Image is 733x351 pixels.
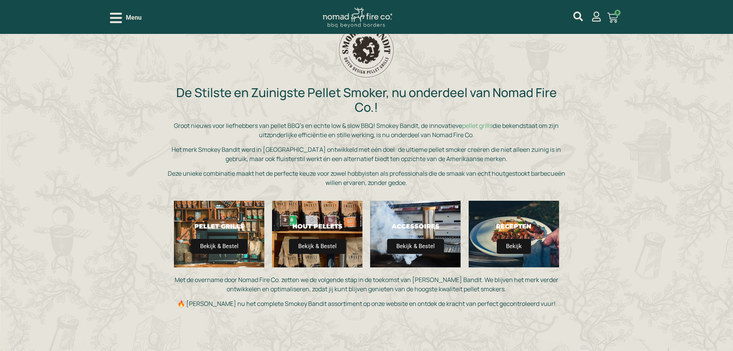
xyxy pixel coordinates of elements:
p: 🔥 [PERSON_NAME] nu het complete Smokey Bandit assortiment op onze website en ontdek de kracht van... [166,299,566,308]
h2: De Stilste en Zuinigste Pellet Smoker, nu onderdeel van Nomad Fire Co.! [166,85,566,115]
a: Recepten Bekijk [469,201,559,267]
span: Bekijk & Bestel [289,239,346,254]
h2: Recepten [482,223,546,230]
span: Bekijk & Bestel [191,239,248,254]
img: SmokeyBandit_Rounded_light [337,21,395,79]
span: Bekijk [497,239,531,254]
p: Met de overname door Nomad Fire Co. zetten we de volgende stap in de toekomst van [PERSON_NAME] B... [166,275,566,294]
span: Menu [126,13,142,22]
span: 0 [614,10,621,16]
a: 0 [598,8,627,28]
a: mijn account [591,12,601,22]
span: Bekijk & Bestel [387,239,444,254]
h2: Hout Pellets [286,223,349,230]
a: Accessoires Bekijk & Bestel [370,201,461,267]
h2: Pellet Grills [187,223,251,230]
a: pellet grills [462,121,493,130]
div: Open/Close Menu [110,11,142,25]
h2: Accessoires [384,223,447,230]
p: Groot nieuws voor liefhebbers van pellet BBQ’s en echte low & slow BBQ! Smokey Bandit, de innovat... [166,121,566,139]
p: Het merk Smokey Bandit werd in [GEOGRAPHIC_DATA] ontwikkeld met één doel: de ultieme pellet smoke... [166,145,566,163]
a: Pellet Grills Bekijk & Bestel [174,201,264,267]
p: Deze unieke combinatie maakt het de perfecte keuze voor zowel hobbyisten als professionals die de... [166,169,566,187]
img: Nomad Logo [323,8,392,28]
a: Hout Pellets Bekijk & Bestel [272,201,362,267]
a: mijn account [573,12,583,21]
